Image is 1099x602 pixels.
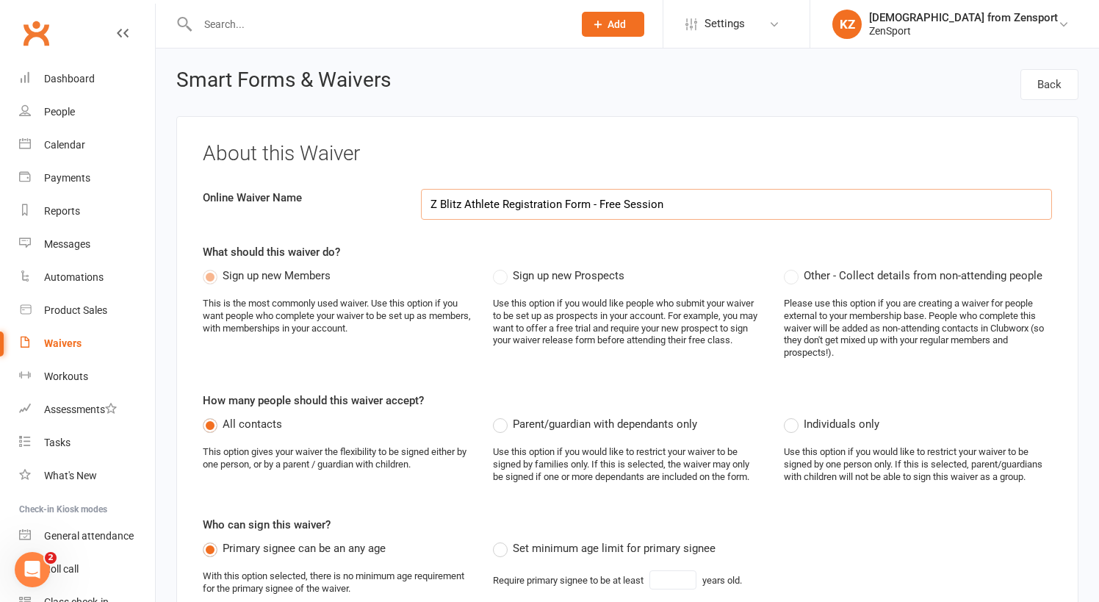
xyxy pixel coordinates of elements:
[19,426,155,459] a: Tasks
[493,446,761,484] div: Use this option if you would like to restrict your waiver to be signed by families only. If this ...
[44,271,104,283] div: Automations
[44,172,90,184] div: Payments
[44,470,97,481] div: What's New
[15,552,50,587] iframe: Intercom live chat
[223,415,282,431] span: All contacts
[192,189,410,207] label: Online Waiver Name
[44,370,88,382] div: Workouts
[44,139,85,151] div: Calendar
[19,162,155,195] a: Payments
[44,404,117,415] div: Assessments
[608,18,626,30] span: Add
[784,446,1052,484] div: Use this option if you would like to restrict your waiver to be signed by one person only. If thi...
[45,552,57,564] span: 2
[869,11,1058,24] div: [DEMOGRAPHIC_DATA] from Zensport
[18,15,54,51] a: Clubworx
[513,540,716,555] span: Set minimum age limit for primary signee
[44,337,82,349] div: Waivers
[19,294,155,327] a: Product Sales
[19,62,155,96] a: Dashboard
[19,393,155,426] a: Assessments
[19,96,155,129] a: People
[869,24,1058,37] div: ZenSport
[493,298,761,348] div: Use this option if you would like people who submit your waiver to be set up as prospects in your...
[19,195,155,228] a: Reports
[1020,69,1078,100] a: Back
[493,570,742,590] div: Require primary signee to be at least years old.
[203,516,331,534] label: Who can sign this waiver?
[513,267,624,282] span: Sign up new Prospects
[19,129,155,162] a: Calendar
[832,10,862,39] div: KZ
[804,267,1042,282] span: Other - Collect details from non-attending people
[19,327,155,360] a: Waivers
[223,540,386,555] span: Primary signee can be an any age
[44,205,80,217] div: Reports
[19,228,155,261] a: Messages
[203,446,471,471] div: This option gives your waiver the flexibility to be signed either by one person, or by a parent /...
[223,267,331,282] span: Sign up new Members
[44,238,90,250] div: Messages
[44,530,134,542] div: General attendance
[44,73,95,85] div: Dashboard
[804,415,879,431] span: Individuals only
[19,261,155,294] a: Automations
[193,14,563,35] input: Search...
[44,437,71,448] div: Tasks
[19,553,155,586] a: Roll call
[203,570,471,595] div: With this option selected, there is no minimum age requirement for the primary signee of the waiver.
[44,563,79,575] div: Roll call
[176,69,391,96] h2: Smart Forms & Waivers
[784,298,1052,359] div: Please use this option if you are creating a waiver for people external to your membership base. ...
[19,360,155,393] a: Workouts
[19,459,155,492] a: What's New
[19,520,155,553] a: General attendance kiosk mode
[582,12,644,37] button: Add
[44,106,75,118] div: People
[203,392,424,409] label: How many people should this waiver accept?
[44,304,107,316] div: Product Sales
[203,143,1052,165] h3: About this Waiver
[203,298,471,335] div: This is the most commonly used waiver. Use this option if you want people who complete your waive...
[203,243,340,261] label: What should this waiver do?
[513,415,697,431] span: Parent/guardian with dependants only
[705,7,745,40] span: Settings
